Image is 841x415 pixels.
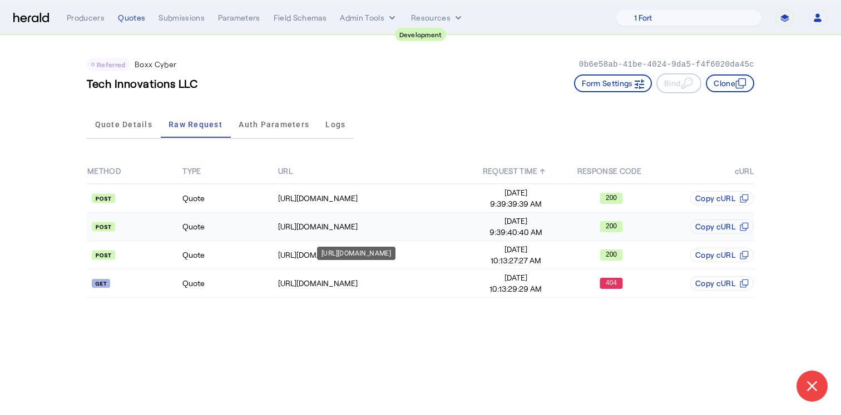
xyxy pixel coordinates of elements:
text: 200 [606,251,617,258]
button: Clone [706,74,754,92]
span: 9:39:40:40 AM [469,227,563,238]
div: Producers [67,12,105,23]
span: Logs [325,121,345,128]
td: Quote [182,184,277,213]
th: RESPONSE CODE [563,159,659,184]
div: [URL][DOMAIN_NAME] [317,247,395,260]
th: URL [278,159,468,184]
text: 200 [606,194,617,202]
button: Resources dropdown menu [411,12,464,23]
button: internal dropdown menu [340,12,398,23]
img: Herald Logo [13,13,49,23]
div: Quotes [118,12,145,23]
text: 404 [606,279,617,287]
span: Quote Details [95,121,152,128]
button: Copy cURL [690,219,754,234]
h3: Tech Innovations LLC [87,76,197,91]
span: [DATE] [469,187,563,198]
button: Form Settings [574,74,652,92]
div: Development [395,28,447,41]
span: 10:13:29:29 AM [469,283,563,294]
span: ↑ [540,166,545,176]
td: Quote [182,241,277,269]
span: Auth Parameters [239,121,309,128]
div: [URL][DOMAIN_NAME] [278,249,468,261]
span: [DATE] [469,216,563,227]
span: 9:39:39:39 AM [469,198,563,209]
text: 200 [606,222,617,230]
div: [URL][DOMAIN_NAME] [278,221,468,232]
span: [DATE] [469,244,563,255]
span: Referred [97,61,126,68]
button: Copy cURL [690,248,754,262]
button: Copy cURL [690,191,754,206]
div: Parameters [218,12,260,23]
div: [URL][DOMAIN_NAME] [278,193,468,204]
th: TYPE [182,159,277,184]
button: Bind [656,73,701,93]
div: Field Schemas [274,12,327,23]
td: Quote [182,213,277,241]
button: Copy cURL [690,276,754,291]
td: Quote [182,269,277,298]
div: Submissions [159,12,205,23]
th: cURL [659,159,754,184]
span: 10:13:27:27 AM [469,255,563,266]
p: 0b6e58ab-41be-4024-9da5-f4f6020da45c [579,59,754,70]
span: [DATE] [469,272,563,283]
span: Raw Request [169,121,222,128]
th: REQUEST TIME [468,159,563,184]
p: Boxx Cyber [135,59,177,70]
div: [URL][DOMAIN_NAME] [278,278,468,289]
th: METHOD [87,159,182,184]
